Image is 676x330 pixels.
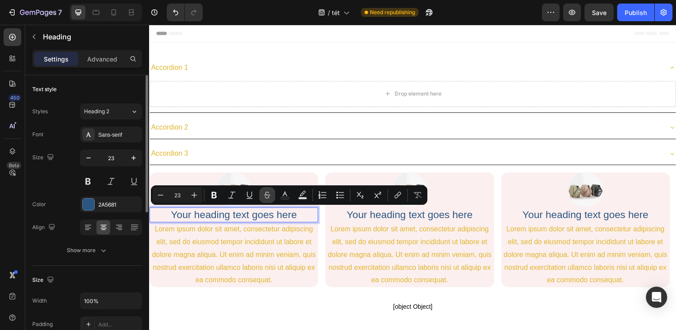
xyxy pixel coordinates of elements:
p: 7 [58,7,62,18]
div: Open Intercom Messenger [646,287,667,308]
button: Heading 2 [80,104,142,119]
span: / [328,8,330,17]
div: 450 [8,94,21,101]
div: Font [32,130,43,138]
span: Heading 2 [84,107,109,115]
div: Beta [7,162,21,169]
div: Size [32,274,56,286]
span: Save [592,9,607,16]
span: tét [332,8,340,17]
div: Show more [67,246,108,255]
div: Rich Text Editor. Editing area: main [0,123,41,138]
div: Editor contextual toolbar [151,185,427,205]
p: Your heading text goes here [1,185,169,198]
h2: Your heading text goes here [354,184,524,199]
input: Auto [81,293,142,309]
button: Publish [617,4,654,21]
div: Padding [32,320,53,328]
div: Publish [625,8,647,17]
div: Lorem ipsum dolor sit amet, consectetur adipiscing elit, sed do eiusmod tempor incididunt ut labo... [177,199,347,265]
div: Text style [32,85,57,93]
button: Show more [32,242,142,258]
p: Accordion 2 [2,97,39,110]
h2: Your heading text goes here [177,184,347,199]
div: Lorem ipsum dolor sit amet, consectetur adipiscing elit, sed do eiusmod tempor incididunt ut labo... [354,199,524,265]
div: Drop element here [247,66,294,73]
p: Accordion 3 [2,124,39,137]
div: Align [32,222,57,234]
span: Need republishing [370,8,415,16]
div: Undo/Redo [167,4,203,21]
div: Add... [98,321,140,329]
p: Heading [43,31,138,42]
div: Color [32,200,46,208]
div: Rich Text Editor. Editing area: main [0,96,41,111]
button: Save [584,4,614,21]
iframe: Design area [149,25,676,330]
div: Styles [32,107,48,115]
p: Settings [44,54,69,64]
div: Width [32,297,47,305]
button: 7 [4,4,66,21]
p: Advanced [87,54,117,64]
div: Sans-serif [98,131,140,139]
div: 2A5681 [98,201,140,209]
div: Size [32,152,56,164]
